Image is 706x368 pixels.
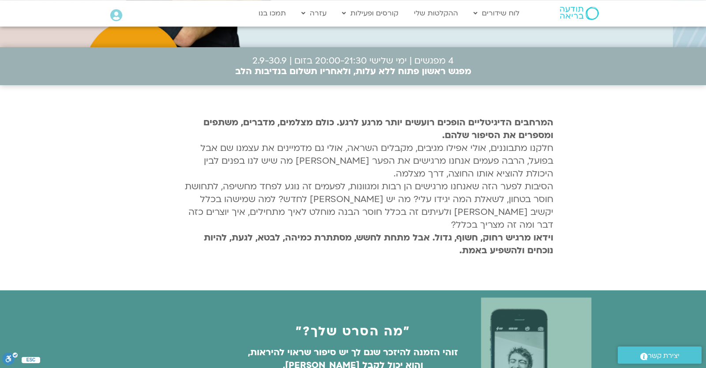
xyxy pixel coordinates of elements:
a: לוח שידורים [469,5,524,22]
a: עזרה [297,5,331,22]
div: "מה הסרט שלך?" [247,326,459,337]
p: 4 מפגשים | ימי שלישי 20:00-21:30 בזום | 2.9-30.9 [235,56,471,77]
a: יצירת קשר [618,346,702,364]
a: קורסים ופעילות [338,5,403,22]
img: תודעה בריאה [560,7,599,20]
a: ההקלטות שלי [409,5,462,22]
strong: המרחבים הדיגיטליים הופכים רועשים יותר מרגע לרגע. כולם מצלמים, מדברים, משתפים ומספרים את הסיפור שלהם. [203,116,553,141]
strong: וידאו מרגיש רחוק, חשוף, גדול. אבל מתחת לחשש, מסתתרת כמיהה, לבטא, לגעת, להיות נוכחים ולהשפיע באמת. [204,232,553,256]
b: מפגש ראשון פתוח ללא עלות, ולאחריו תשלום בנדיבות הלב [235,65,471,77]
span: יצירת קשר [648,350,680,362]
p: חלקנו מתבוננים, אולי אפילו מגיבים, מקבלים השראה, אולי גם מדמיינים את עצמנו שם אבל בפועל, הרבה פעמ... [177,116,553,257]
a: תמכו בנו [254,5,290,22]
